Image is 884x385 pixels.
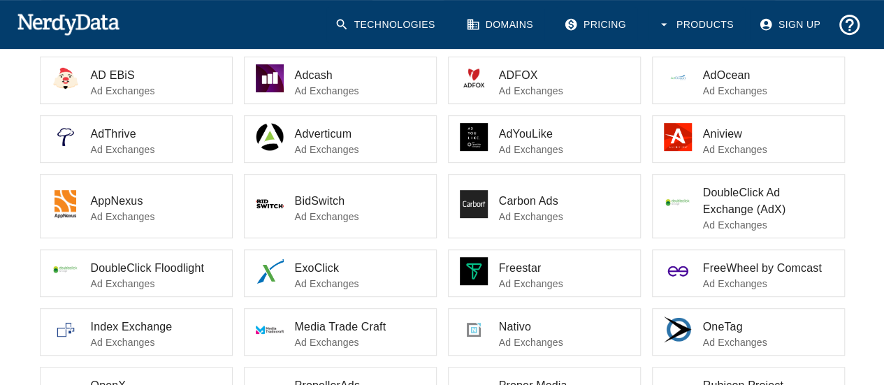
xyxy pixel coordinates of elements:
[499,319,629,335] span: Nativo
[499,277,629,291] p: Ad Exchanges
[448,308,641,356] a: NativoAd Exchanges
[499,143,629,157] p: Ad Exchanges
[52,190,80,218] img: c472a273-0ff3-48ed-b1bf-fc2b313aa6a9.jpg
[460,257,488,285] img: e7bc66c8-e330-4e08-85cd-fea39bf260f0.jpg
[664,123,692,151] img: 88eee89a-7368-4a5a-96bb-e624ef212abf.jpg
[703,260,833,277] span: FreeWheel by Comcast
[703,184,833,218] span: DoubleClick Ad Exchange (AdX)
[256,190,284,218] img: b9c91597-354a-4b13-bfc2-d1220bf2ef70.jpg
[458,7,544,43] a: Domains
[256,123,284,151] img: 9f28d579-4d2a-477c-beaf-174e7fa5d278.jpg
[460,64,488,92] img: f8d560ce-6184-49e7-be37-71317627d9cd.jpg
[499,67,629,84] span: ADFOX
[91,143,221,157] p: Ad Exchanges
[91,210,221,224] p: Ad Exchanges
[664,257,692,285] img: 75b88c06-22cb-452d-9a0a-91ed30206e9a.jpg
[652,308,845,356] a: OneTagAd Exchanges
[91,67,221,84] span: AD EBiS
[91,193,221,210] span: AppNexus
[448,249,641,297] a: FreestarAd Exchanges
[448,57,641,104] a: ADFOXAd Exchanges
[91,84,221,98] p: Ad Exchanges
[244,174,437,238] a: BidSwitchAd Exchanges
[52,257,80,285] img: c0f50edc-b3fe-4a25-b7a2-4128a89627c1.jpg
[664,190,692,218] img: e899381f-bc65-4b7b-9b31-2bbed4f0c128.jpg
[703,84,833,98] p: Ad Exchanges
[244,249,437,297] a: ExoClickAd Exchanges
[664,316,692,344] img: 32a5eacd-bd20-4534-895f-ce7d1bacbee2.jpg
[91,319,221,335] span: Index Exchange
[295,67,425,84] span: Adcash
[295,277,425,291] p: Ad Exchanges
[295,126,425,143] span: Adverticum
[295,143,425,157] p: Ad Exchanges
[556,7,637,43] a: Pricing
[91,335,221,349] p: Ad Exchanges
[703,143,833,157] p: Ad Exchanges
[244,308,437,356] a: Media Trade CraftAd Exchanges
[295,193,425,210] span: BidSwitch
[832,7,867,43] button: Support and Documentation
[652,57,845,104] a: AdOceanAd Exchanges
[52,123,80,151] img: bbf78cf6-679f-43aa-9230-9fb7b7f92258.jpg
[460,123,488,151] img: e63289c0-4fd0-46c2-99f3-4dfc6eda5e88.jpg
[52,64,80,92] img: c40c1089-cafd-41c4-bcbb-35b6c1982321.jpg
[52,316,80,344] img: edf92c65-563b-48f6-bd96-8b20b52ad6d5.jpg
[499,210,629,224] p: Ad Exchanges
[703,277,833,291] p: Ad Exchanges
[244,115,437,163] a: AdverticumAd Exchanges
[703,335,833,349] p: Ad Exchanges
[326,7,447,43] a: Technologies
[499,84,629,98] p: Ad Exchanges
[703,126,833,143] span: Aniview
[256,64,284,92] img: ee36acc0-bb10-4030-9f9b-804f327078af.jpg
[652,174,845,238] a: DoubleClick Ad Exchange (AdX)Ad Exchanges
[256,316,284,344] img: 2e2626b2-a0be-46cc-89c7-3efd194d0954.jpg
[40,249,233,297] a: DoubleClick FloodlightAd Exchanges
[751,7,832,43] a: Sign Up
[256,257,284,285] img: c6c883ca-1b2d-436d-916e-241f88f9daa0.jpg
[91,277,221,291] p: Ad Exchanges
[703,319,833,335] span: OneTag
[664,64,692,92] img: f6eb9942-b2b9-4a74-86e5-2df849a88264.jpg
[703,67,833,84] span: AdOcean
[40,57,233,104] a: AD EBiSAd Exchanges
[91,260,221,277] span: DoubleClick Floodlight
[499,193,629,210] span: Carbon Ads
[295,319,425,335] span: Media Trade Craft
[703,218,833,232] p: Ad Exchanges
[40,308,233,356] a: Index ExchangeAd Exchanges
[460,190,488,218] img: 8733b95b-4d6b-42ce-9c85-87633cb38eb1.jpg
[499,335,629,349] p: Ad Exchanges
[244,57,437,104] a: AdcashAd Exchanges
[652,249,845,297] a: FreeWheel by ComcastAd Exchanges
[448,115,641,163] a: AdYouLikeAd Exchanges
[460,316,488,344] img: 97dc72ec-2d4e-4be8-97c3-a3173f698960.jpg
[448,174,641,238] a: Carbon AdsAd Exchanges
[17,10,119,38] img: NerdyData.com
[652,115,845,163] a: AniviewAd Exchanges
[295,335,425,349] p: Ad Exchanges
[499,260,629,277] span: Freestar
[295,84,425,98] p: Ad Exchanges
[295,210,425,224] p: Ad Exchanges
[499,126,629,143] span: AdYouLike
[295,260,425,277] span: ExoClick
[40,174,233,238] a: AppNexusAd Exchanges
[648,7,745,43] button: Products
[91,126,221,143] span: AdThrive
[40,115,233,163] a: AdThriveAd Exchanges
